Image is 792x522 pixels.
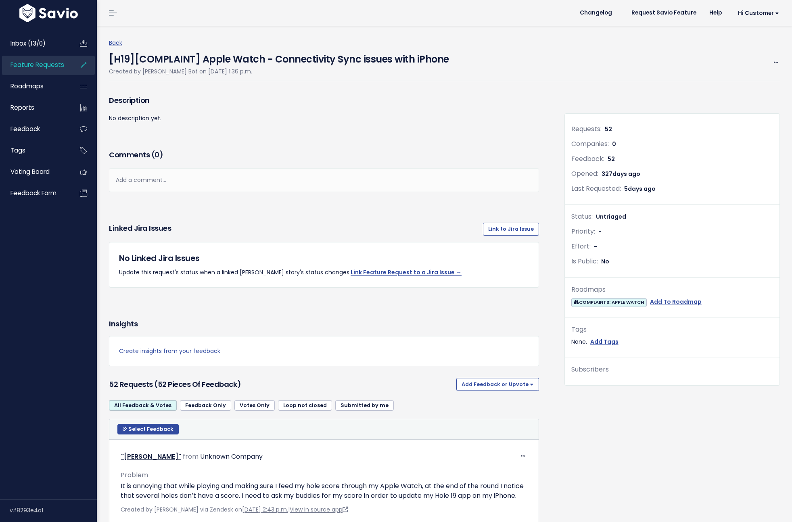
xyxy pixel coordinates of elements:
span: Created by [PERSON_NAME] Bot on [DATE] 1:36 p.m. [109,67,252,75]
h3: Comments ( ) [109,149,539,161]
h3: Insights [109,318,138,330]
span: Voting Board [10,167,50,176]
h5: No Linked Jira Issues [119,252,529,264]
a: [DATE] 2:43 p.m. [242,505,288,514]
span: Created by [PERSON_NAME] via Zendesk on | [121,505,348,514]
a: Hi Customer [728,7,786,19]
a: Votes Only [234,400,275,411]
span: Hi Customer [738,10,779,16]
h3: Linked Jira issues [109,223,171,236]
a: Help [703,7,728,19]
a: Request Savio Feature [625,7,703,19]
span: - [598,228,602,236]
a: Submitted by me [335,400,394,411]
h3: Description [109,95,539,106]
span: Untriaged [596,213,626,221]
a: Feature Requests [2,56,67,74]
span: from [183,452,199,461]
a: Roadmaps [2,77,67,96]
span: Status: [571,212,593,221]
a: View in source app [290,505,348,514]
div: Add a comment... [109,168,539,192]
span: Changelog [580,10,612,16]
div: Roadmaps [571,284,773,296]
a: All Feedback & Votes [109,400,177,411]
span: Last Requested: [571,184,621,193]
a: Back [109,39,122,47]
span: 0 [612,140,616,148]
button: Add Feedback or Upvote [456,378,539,391]
a: COMPLAINTS: APPLE WATCH [571,297,647,307]
span: days ago [628,185,656,193]
h4: [H19][COMPLAINT] Apple Watch - Connectivity Sync issues with iPhone [109,48,449,67]
span: Inbox (13/0) [10,39,46,48]
button: Select Feedback [117,424,179,434]
a: Loop not closed [278,400,332,411]
a: "[PERSON_NAME]" [121,452,181,461]
span: Priority: [571,227,595,236]
span: Feedback form [10,189,56,197]
span: Opened: [571,169,598,178]
span: No [601,257,609,265]
a: Add Tags [590,337,619,347]
span: Problem [121,470,148,480]
a: Reports [2,98,67,117]
span: Feedback [10,125,40,133]
img: logo-white.9d6f32f41409.svg [17,4,80,22]
div: None. [571,337,773,347]
div: Unknown Company [200,451,263,463]
a: Feedback [2,120,67,138]
a: Add To Roadmap [650,297,702,307]
a: Feedback Only [180,400,231,411]
div: v.f8293e4a1 [10,500,97,521]
span: Select Feedback [128,426,173,432]
span: Roadmaps [10,82,44,90]
div: Tags [571,324,773,336]
span: 52 [605,125,612,133]
a: Link Feature Request to a Jira Issue → [351,268,462,276]
span: Reports [10,103,34,112]
a: Feedback form [2,184,67,203]
span: - [594,242,597,251]
a: Create insights from your feedback [119,346,529,356]
span: days ago [612,170,640,178]
a: Link to Jira Issue [483,223,539,236]
p: It is annoying that while playing and making sure I feed my hole score through my Apple Watch, at... [121,481,527,501]
p: No description yet. [109,113,539,123]
a: Inbox (13/0) [2,34,67,53]
span: Is Public: [571,257,598,266]
span: Tags [10,146,25,155]
span: Subscribers [571,365,609,374]
span: 0 [155,150,159,160]
span: Feature Requests [10,61,64,69]
span: Companies: [571,139,609,148]
span: 327 [602,170,640,178]
span: 5 [624,185,656,193]
a: Voting Board [2,163,67,181]
span: Effort: [571,242,591,251]
span: 52 [608,155,615,163]
h3: 52 Requests (52 pieces of Feedback) [109,379,453,390]
span: Feedback: [571,154,604,163]
a: Tags [2,141,67,160]
p: Update this request's status when a linked [PERSON_NAME] story's status changes. [119,267,529,278]
span: Requests: [571,124,602,134]
span: COMPLAINTS: APPLE WATCH [571,298,647,307]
